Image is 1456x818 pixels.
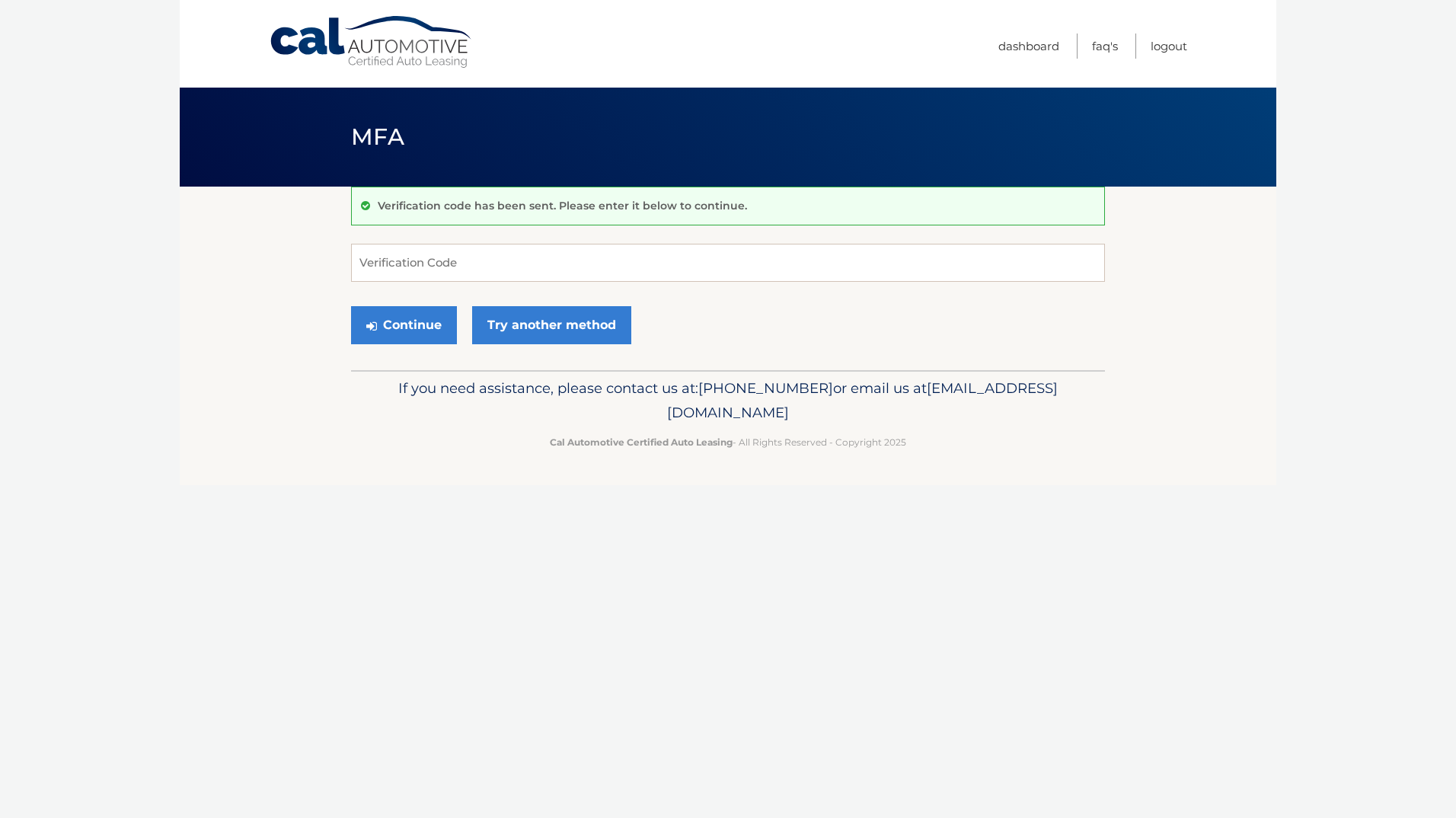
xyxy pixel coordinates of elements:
a: Dashboard [998,34,1059,59]
a: FAQ's [1092,34,1118,59]
input: Verification Code [351,244,1105,282]
p: - All Rights Reserved - Copyright 2025 [361,434,1095,450]
button: Continue [351,306,457,344]
a: Cal Automotive [269,15,474,69]
p: Verification code has been sent. Please enter it below to continue. [378,199,747,212]
a: Try another method [472,306,631,344]
p: If you need assistance, please contact us at: or email us at [361,376,1095,425]
span: MFA [351,123,404,151]
a: Logout [1151,34,1187,59]
strong: Cal Automotive Certified Auto Leasing [550,436,733,448]
span: [PHONE_NUMBER] [698,379,833,397]
span: [EMAIL_ADDRESS][DOMAIN_NAME] [667,379,1058,421]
